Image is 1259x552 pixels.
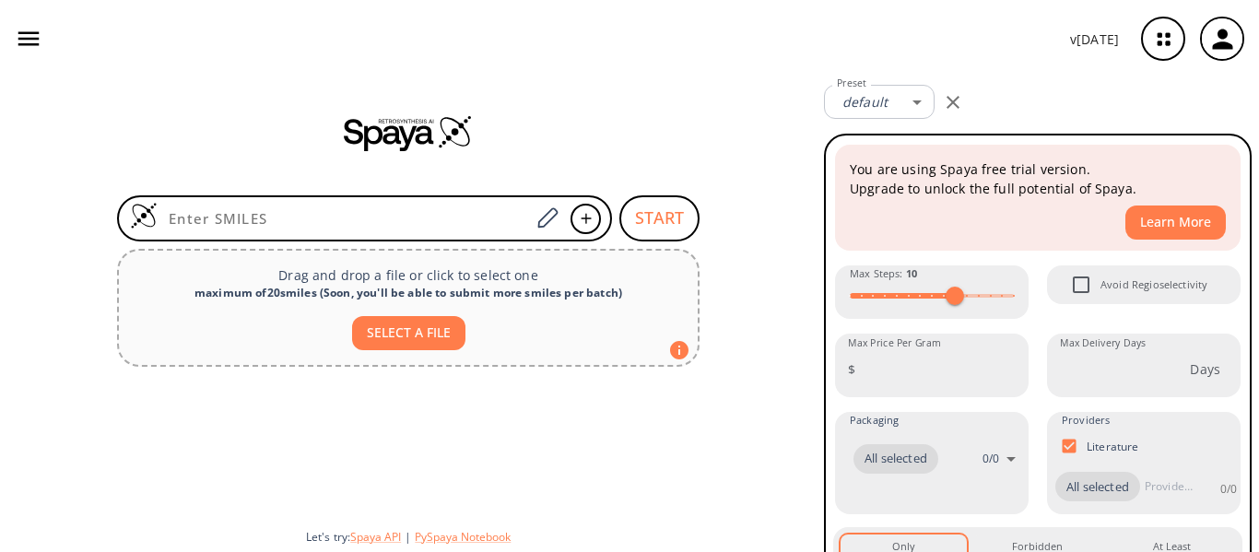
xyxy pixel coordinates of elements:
p: $ [848,359,855,379]
p: 0 / 0 [1220,481,1237,497]
button: START [619,195,700,241]
img: Logo Spaya [130,202,158,229]
label: Preset [837,76,866,90]
p: Literature [1087,439,1139,454]
span: All selected [853,450,938,468]
p: v [DATE] [1070,29,1119,49]
button: PySpaya Notebook [415,529,511,545]
span: Avoid Regioselectivity [1100,276,1207,293]
span: Avoid Regioselectivity [1062,265,1100,304]
label: Max Price Per Gram [848,336,941,350]
input: Provider name [1140,472,1197,501]
div: Let's try: [306,529,809,545]
p: You are using Spaya free trial version. Upgrade to unlock the full potential of Spaya. [850,159,1226,198]
button: Learn More [1125,206,1226,240]
button: Spaya API [350,529,401,545]
p: Days [1190,359,1220,379]
div: maximum of 20 smiles ( Soon, you'll be able to submit more smiles per batch ) [134,285,683,301]
input: Enter SMILES [158,209,530,228]
label: Max Delivery Days [1060,336,1146,350]
span: Max Steps : [850,265,917,282]
strong: 10 [906,266,917,280]
p: Drag and drop a file or click to select one [134,265,683,285]
span: | [401,529,415,545]
span: Packaging [850,412,899,429]
em: default [842,93,888,111]
button: SELECT A FILE [352,316,465,350]
p: 0 / 0 [982,451,999,466]
img: Spaya logo [344,114,473,151]
span: All selected [1055,478,1140,497]
span: Providers [1062,412,1110,429]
